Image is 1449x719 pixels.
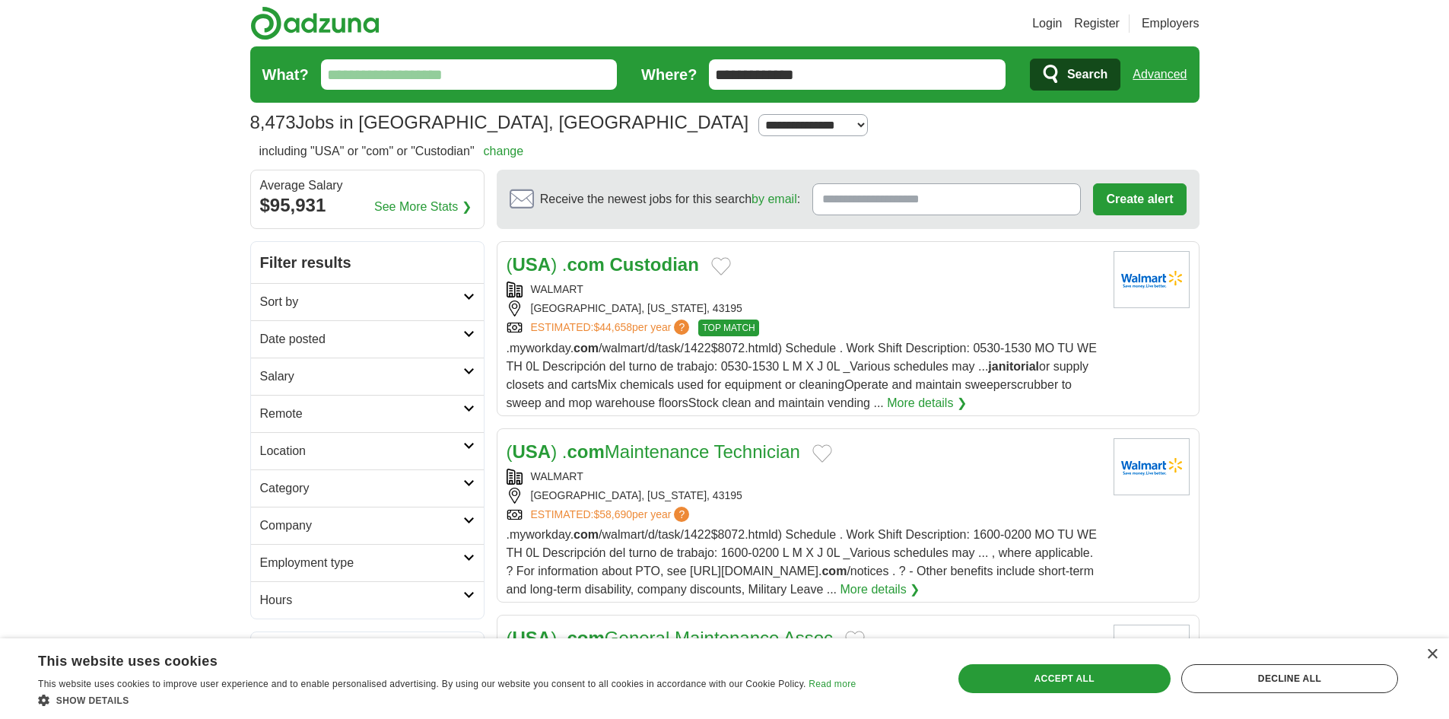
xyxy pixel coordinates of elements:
[507,628,834,648] a: (USA) .comGeneral Maintenance Assoc
[251,469,484,507] a: Category
[531,507,693,523] a: ESTIMATED:$58,690per year?
[1114,251,1190,308] img: Walmart logo
[674,507,689,522] span: ?
[1030,59,1120,91] button: Search
[1114,438,1190,495] img: Walmart logo
[988,360,1039,373] strong: janitorial
[593,508,632,520] span: $58,690
[574,528,599,541] strong: com
[262,63,309,86] label: What?
[1074,14,1120,33] a: Register
[251,544,484,581] a: Employment type
[887,394,967,412] a: More details ❯
[593,321,632,333] span: $44,658
[513,254,551,275] strong: USA
[507,528,1097,596] span: .myworkday. /walmart/d/task/1422$8072.htmld) Schedule . Work Shift Description: 1600-0200 MO TU W...
[251,395,484,432] a: Remote
[260,442,463,460] h2: Location
[507,254,699,275] a: (USA) .com Custodian
[1032,14,1062,33] a: Login
[250,109,296,136] span: 8,473
[38,679,806,689] span: This website uses cookies to improve user experience and to enable personalised advertising. By u...
[250,112,749,132] h1: Jobs in [GEOGRAPHIC_DATA], [GEOGRAPHIC_DATA]
[1114,625,1190,682] img: Walmart logo
[507,441,800,462] a: (USA) .comMaintenance Technician
[958,664,1171,693] div: Accept all
[260,367,463,386] h2: Salary
[507,488,1101,504] div: [GEOGRAPHIC_DATA], [US_STATE], 43195
[259,142,524,161] h2: including "USA" or "com" or "Custodian"
[260,479,463,498] h2: Category
[374,198,472,216] a: See More Stats ❯
[250,6,380,40] img: Adzuna logo
[711,257,731,275] button: Add to favorite jobs
[567,441,605,462] strong: com
[1426,649,1438,660] div: Close
[1067,59,1107,90] span: Search
[540,190,800,208] span: Receive the newest jobs for this search :
[513,628,551,648] strong: USA
[251,242,484,283] h2: Filter results
[1181,664,1398,693] div: Decline all
[507,342,1097,409] span: .myworkday. /walmart/d/task/1422$8072.htmld) Schedule . Work Shift Description: 0530-1530 MO TU W...
[260,330,463,348] h2: Date posted
[260,517,463,535] h2: Company
[251,358,484,395] a: Salary
[251,320,484,358] a: Date posted
[260,554,463,572] h2: Employment type
[507,301,1101,317] div: [GEOGRAPHIC_DATA], [US_STATE], 43195
[821,565,847,577] strong: com
[567,254,605,275] strong: com
[260,591,463,609] h2: Hours
[56,695,129,706] span: Show details
[251,507,484,544] a: Company
[641,63,697,86] label: Where?
[1093,183,1186,215] button: Create alert
[567,628,605,648] strong: com
[251,432,484,469] a: Location
[38,647,818,670] div: This website uses cookies
[752,192,797,205] a: by email
[251,283,484,320] a: Sort by
[251,581,484,619] a: Hours
[845,631,865,649] button: Add to favorite jobs
[698,320,758,336] span: TOP MATCH
[531,320,693,336] a: ESTIMATED:$44,658per year?
[260,405,463,423] h2: Remote
[531,283,583,295] a: WALMART
[260,293,463,311] h2: Sort by
[840,581,920,599] a: More details ❯
[574,342,599,355] strong: com
[484,145,524,157] a: change
[809,679,856,689] a: Read more, opens a new window
[812,444,832,463] button: Add to favorite jobs
[260,180,475,192] div: Average Salary
[260,192,475,219] div: $95,931
[1133,59,1187,90] a: Advanced
[531,470,583,482] a: WALMART
[513,441,551,462] strong: USA
[610,254,699,275] strong: Custodian
[1142,14,1200,33] a: Employers
[38,692,856,708] div: Show details
[674,320,689,335] span: ?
